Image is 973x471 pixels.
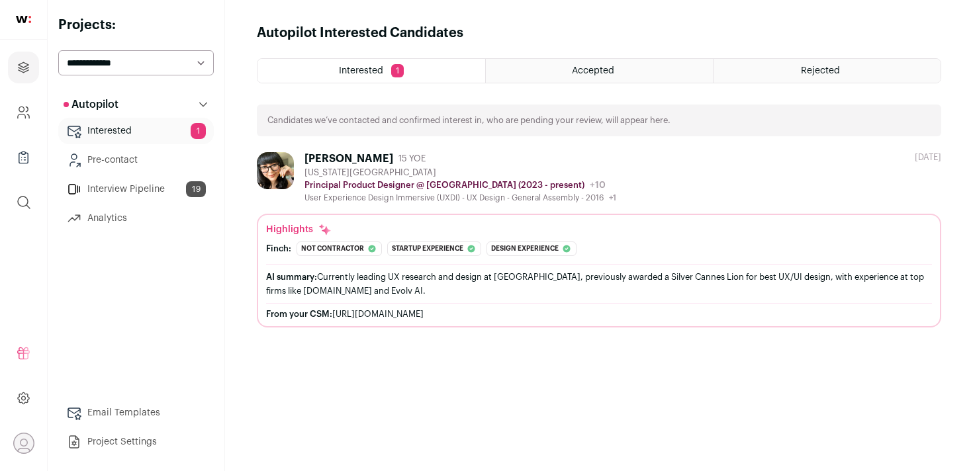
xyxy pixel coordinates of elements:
[8,142,39,173] a: Company Lists
[8,52,39,83] a: Projects
[266,223,332,236] div: Highlights
[58,16,214,34] h2: Projects:
[13,433,34,454] button: Open dropdown
[58,91,214,118] button: Autopilot
[257,24,463,42] h1: Autopilot Interested Candidates
[257,152,294,189] img: e71b5bcf07dbed9f9031fcc46600053d14db4fa40f5197a74f470cc0d4e6a193.jpg
[609,194,616,202] span: +1
[58,176,214,202] a: Interview Pipeline19
[387,241,481,256] div: Startup experience
[8,97,39,128] a: Company and ATS Settings
[257,152,941,327] a: [PERSON_NAME] 15 YOE [US_STATE][GEOGRAPHIC_DATA] Principal Product Designer @ [GEOGRAPHIC_DATA] (...
[572,66,614,75] span: Accepted
[801,66,840,75] span: Rejected
[266,310,332,318] span: From your CSM:
[590,181,606,190] span: +10
[58,118,214,144] a: Interested1
[266,309,932,320] div: [URL][DOMAIN_NAME]
[58,205,214,232] a: Analytics
[714,59,941,83] a: Rejected
[304,152,393,165] div: [PERSON_NAME]
[267,115,671,126] p: Candidates we’ve contacted and confirmed interest in, who are pending your review, will appear here.
[915,152,941,163] div: [DATE]
[266,270,932,298] div: Currently leading UX research and design at [GEOGRAPHIC_DATA], previously awarded a Silver Cannes...
[266,243,291,254] div: Finch:
[391,64,404,77] span: 1
[304,193,616,203] div: User Experience Design Immersive (UXDI) - UX Design - General Assembly - 2016
[339,66,383,75] span: Interested
[58,147,214,173] a: Pre-contact
[64,97,118,112] p: Autopilot
[186,181,206,197] span: 19
[398,153,426,164] span: 15 YOE
[266,273,317,281] span: AI summary:
[486,59,713,83] a: Accepted
[191,123,206,139] span: 1
[58,400,214,426] a: Email Templates
[58,429,214,455] a: Project Settings
[486,241,577,256] div: Design experience
[304,180,584,191] p: Principal Product Designer @ [GEOGRAPHIC_DATA] (2023 - present)
[297,241,382,256] div: Not contractor
[304,167,616,178] div: [US_STATE][GEOGRAPHIC_DATA]
[16,16,31,23] img: wellfound-shorthand-0d5821cbd27db2630d0214b213865d53afaa358527fdda9d0ea32b1df1b89c2c.svg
